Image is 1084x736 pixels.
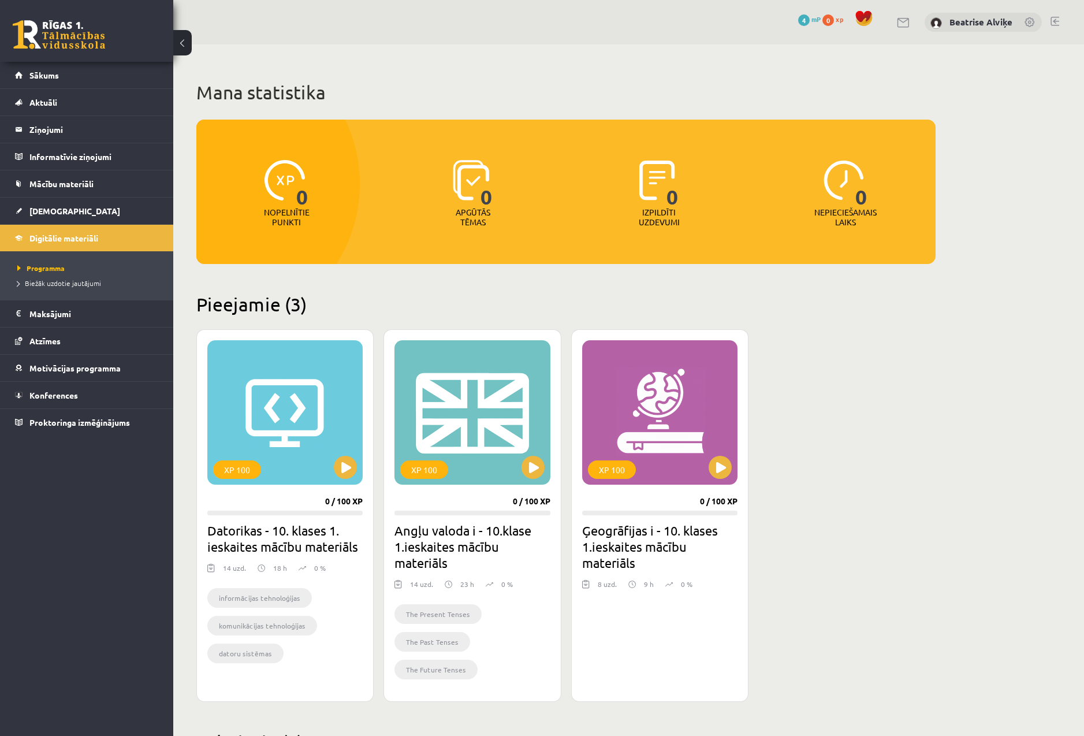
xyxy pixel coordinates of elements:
[17,278,101,288] span: Biežāk uzdotie jautājumi
[29,233,98,243] span: Digitālie materiāli
[29,97,57,107] span: Aktuāli
[798,14,810,26] span: 4
[450,207,496,227] p: Apgūtās tēmas
[460,579,474,589] p: 23 h
[15,225,159,251] a: Digitālie materiāli
[207,522,363,555] h2: Datorikas - 10. klases 1. ieskaites mācību materiāls
[598,579,617,596] div: 8 uzd.
[15,116,159,143] a: Ziņojumi
[15,409,159,436] a: Proktoringa izmēģinājums
[824,160,864,200] img: icon-clock-7be60019b62300814b6bd22b8e044499b485619524d84068768e800edab66f18.svg
[394,604,482,624] li: The Present Tenses
[822,14,834,26] span: 0
[501,579,513,589] p: 0 %
[296,160,308,207] span: 0
[588,460,636,479] div: XP 100
[410,579,433,596] div: 14 uzd.
[15,355,159,381] a: Motivācijas programma
[207,588,312,608] li: informācijas tehnoloģijas
[15,170,159,197] a: Mācību materiāli
[394,632,470,652] li: The Past Tenses
[394,660,478,679] li: The Future Tenses
[223,563,246,580] div: 14 uzd.
[265,160,305,200] img: icon-xp-0682a9bc20223a9ccc6f5883a126b849a74cddfe5390d2b41b4391c66f2066e7.svg
[29,363,121,373] span: Motivācijas programma
[836,14,843,24] span: xp
[29,70,59,80] span: Sākums
[29,417,130,428] span: Proktoringa izmēģinājums
[930,17,942,29] img: Beatrise Alviķe
[264,207,310,227] p: Nopelnītie punkti
[644,579,654,589] p: 9 h
[196,81,936,104] h1: Mana statistika
[811,14,821,24] span: mP
[15,143,159,170] a: Informatīvie ziņojumi
[394,522,550,571] h2: Angļu valoda i - 10.klase 1.ieskaites mācību materiāls
[314,563,326,573] p: 0 %
[29,300,159,327] legend: Maksājumi
[15,328,159,354] a: Atzīmes
[29,390,78,400] span: Konferences
[15,382,159,408] a: Konferences
[666,160,679,207] span: 0
[453,160,489,200] img: icon-learned-topics-4a711ccc23c960034f471b6e78daf4a3bad4a20eaf4de84257b87e66633f6470.svg
[681,579,692,589] p: 0 %
[636,207,681,227] p: Izpildīti uzdevumi
[207,616,317,635] li: komunikācijas tehnoloģijas
[196,293,936,315] h2: Pieejamie (3)
[29,116,159,143] legend: Ziņojumi
[273,563,287,573] p: 18 h
[855,160,867,207] span: 0
[29,179,94,189] span: Mācību materiāli
[814,207,877,227] p: Nepieciešamais laiks
[639,160,675,200] img: icon-completed-tasks-ad58ae20a441b2904462921112bc710f1caf180af7a3daa7317a5a94f2d26646.svg
[13,20,105,49] a: Rīgas 1. Tālmācības vidusskola
[15,62,159,88] a: Sākums
[29,336,61,346] span: Atzīmes
[822,14,849,24] a: 0 xp
[17,263,162,273] a: Programma
[798,14,821,24] a: 4 mP
[949,16,1012,28] a: Beatrise Alviķe
[400,460,448,479] div: XP 100
[15,300,159,327] a: Maksājumi
[15,198,159,224] a: [DEMOGRAPHIC_DATA]
[17,263,65,273] span: Programma
[213,460,261,479] div: XP 100
[29,143,159,170] legend: Informatīvie ziņojumi
[207,644,284,663] li: datoru sistēmas
[29,206,120,216] span: [DEMOGRAPHIC_DATA]
[480,160,493,207] span: 0
[17,278,162,288] a: Biežāk uzdotie jautājumi
[582,522,737,571] h2: Ģeogrāfijas i - 10. klases 1.ieskaites mācību materiāls
[15,89,159,116] a: Aktuāli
